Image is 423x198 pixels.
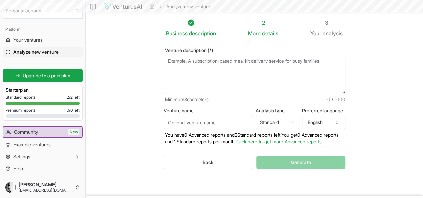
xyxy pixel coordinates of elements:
[68,129,79,135] span: New
[166,29,188,37] span: Business
[165,96,210,103] span: Minimum 8 characters.
[3,163,83,174] a: Help
[6,95,36,100] span: Standard reports
[13,153,30,160] span: Settings
[19,182,72,188] span: [PERSON_NAME]
[189,30,216,37] span: description
[14,129,38,135] span: Community
[327,96,345,103] span: 0 / 1000
[236,139,323,144] a: Click here to get more Advanced reports.
[3,179,83,195] button: [PERSON_NAME][EMAIL_ADDRESS][DOMAIN_NAME]
[248,19,278,27] div: 2
[3,69,83,82] a: Upgrade to a paid plan
[13,37,43,43] span: Your ventures
[302,116,345,129] button: English
[3,47,83,57] a: Analyze new venture
[13,49,59,55] span: Analyze new venture
[164,108,253,113] label: Venture name
[164,156,253,169] button: Back
[3,24,83,35] div: Platform
[302,108,345,113] label: Preferred language
[5,182,16,193] img: ACg8ocJ62p6AJY77h-DMjXhk4As70f85_yS1IPqPq9eO8yH2S2FderQ=s96-c
[164,116,253,129] input: Optional venture name
[23,72,70,79] span: Upgrade to a paid plan
[3,151,83,162] button: Settings
[310,19,343,27] div: 3
[262,30,278,37] span: details
[3,139,83,150] a: Example ventures
[164,132,345,145] p: You have 0 Advanced reports and 2 Standard reports left. Y ou get 0 Advanced reports and 2 Standa...
[256,108,299,113] label: Analysis type
[13,141,51,148] span: Example ventures
[3,127,82,137] a: CommunityNew
[6,87,80,93] h3: Starter plan
[310,29,321,37] span: Your
[164,48,345,53] label: Venture description (*)
[13,165,23,172] span: Help
[323,30,343,37] span: analysis
[6,108,36,113] span: Premium reports
[248,29,261,37] span: More
[3,35,83,45] a: Your ventures
[67,95,80,100] span: 2 / 2 left
[19,188,72,193] span: [EMAIL_ADDRESS][DOMAIN_NAME]
[67,108,80,113] span: 0 / 0 left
